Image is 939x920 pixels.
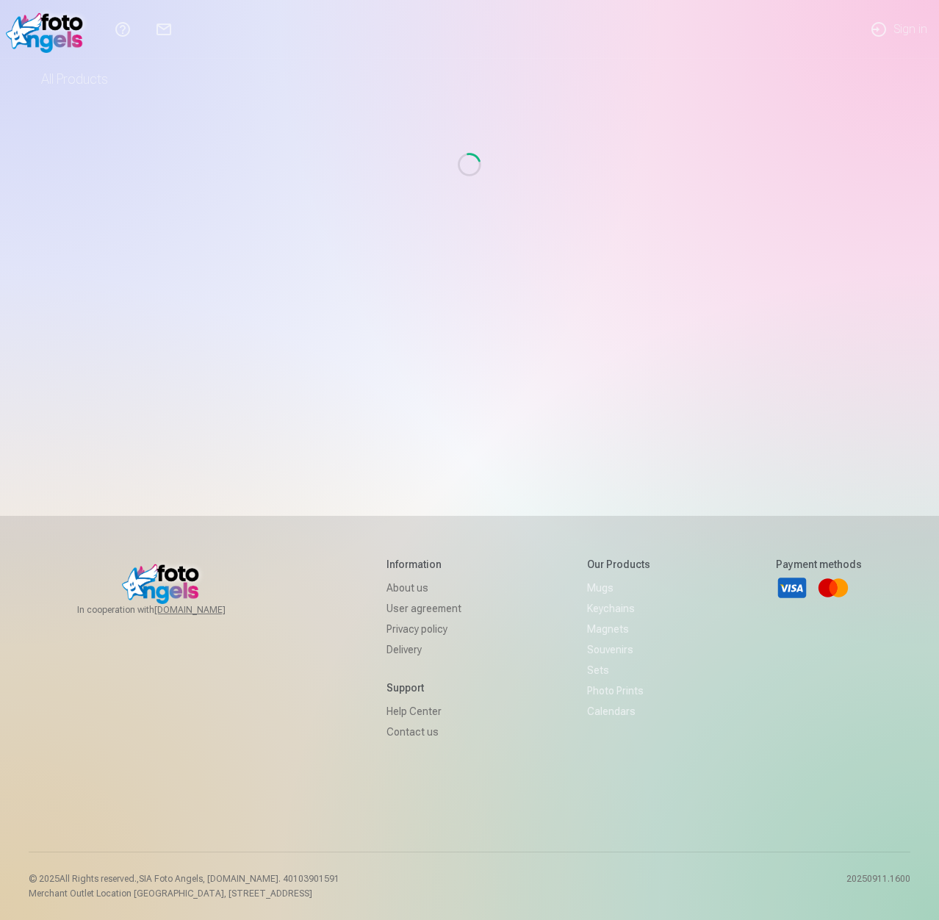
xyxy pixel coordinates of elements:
[587,639,650,660] a: Souvenirs
[154,604,261,616] a: [DOMAIN_NAME]
[817,572,849,604] a: Mastercard
[386,557,461,572] h5: Information
[587,701,650,722] a: Calendars
[29,888,339,899] p: Merchant Outlet Location [GEOGRAPHIC_DATA], [STREET_ADDRESS]
[587,680,650,701] a: Photo prints
[846,873,910,899] p: 20250911.1600
[386,680,461,695] h5: Support
[587,619,650,639] a: Magnets
[587,660,650,680] a: Sets
[139,874,339,884] span: SIA Foto Angels, [DOMAIN_NAME]. 40103901591
[386,598,461,619] a: User agreement
[386,701,461,722] a: Help Center
[386,639,461,660] a: Delivery
[386,722,461,742] a: Contact us
[6,6,90,53] img: /v1
[587,578,650,598] a: Mugs
[77,604,261,616] span: In cooperation with
[776,572,808,604] a: Visa
[386,619,461,639] a: Privacy policy
[386,578,461,598] a: About us
[587,598,650,619] a: Keychains
[776,557,862,572] h5: Payment methods
[587,557,650,572] h5: Our products
[29,873,339,885] p: © 2025 All Rights reserved. ,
